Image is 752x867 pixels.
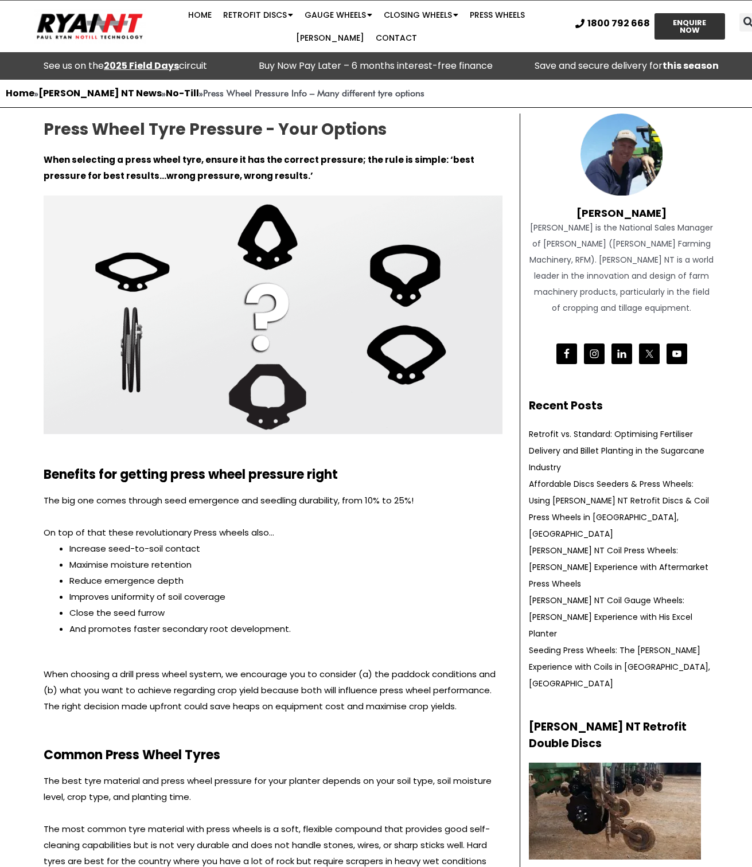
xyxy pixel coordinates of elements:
a: Contact [370,26,423,49]
h2: Press Wheel Tyre Pressure - Your Options [44,119,502,140]
img: Ryan NT logo [34,9,146,44]
div: See us on the circuit [6,58,245,74]
div: [PERSON_NAME] is the National Sales Manager of [PERSON_NAME] ([PERSON_NAME] Farming Machinery, RF... [529,220,715,316]
a: 1800 792 668 [575,19,650,28]
li: Improves uniformity of soil coverage [69,589,502,605]
li: And promotes faster secondary root development. [69,621,502,637]
p: The big one comes through seed emergence and seedling durability, from 10% to 25%! [44,493,502,509]
strong: When selecting a press wheel tyre, ensure it has the correct pressure; the rule is simple: ‘best ... [44,154,474,182]
h2: Benefits for getting press wheel pressure right [44,468,502,481]
strong: this season [663,59,719,72]
nav: Menu [146,3,567,49]
a: Home [182,3,217,26]
img: Ryan NT Retrofit Double Discs [529,763,701,860]
p: Buy Now Pay Later – 6 months interest-free finance [256,58,496,74]
img: RYAN NT Press wheel pressure tyre options banner - coil wheel [44,196,502,434]
a: ENQUIRE NOW [654,13,725,40]
li: Reduce emergence depth [69,573,502,589]
nav: Recent Posts [529,425,715,692]
h2: Recent Posts [529,398,715,415]
a: No-Till [166,87,199,100]
li: Maximise moisture retention [69,557,502,573]
h4: [PERSON_NAME] [529,196,715,220]
a: Home [6,87,34,100]
a: Retrofit vs. Standard: Optimising Fertiliser Delivery and Billet Planting in the Sugarcane Industry [529,428,704,473]
span: 1800 792 668 [587,19,650,28]
a: Affordable Discs Seeders & Press Wheels: Using [PERSON_NAME] NT Retrofit Discs & Coil Press Wheel... [529,478,709,540]
span: ENQUIRE NOW [665,19,715,34]
a: [PERSON_NAME] NT Coil Gauge Wheels: [PERSON_NAME] Experience with His Excel Planter [529,595,692,639]
a: Retrofit Discs [217,3,299,26]
a: [PERSON_NAME] NT Coil Press Wheels: [PERSON_NAME] Experience with Aftermarket Press Wheels [529,545,708,589]
a: Seeding Press Wheels: The [PERSON_NAME] Experience with Coils in [GEOGRAPHIC_DATA], [GEOGRAPHIC_D... [529,645,710,689]
h2: [PERSON_NAME] NT Retrofit Double Discs [529,719,715,752]
li: Close the seed furrow [69,605,502,621]
a: [PERSON_NAME] NT News [38,87,162,100]
p: On top of that these revolutionary Press wheels also… [44,525,502,541]
li: Increase seed-to-soil contact [69,541,502,557]
a: Press Wheels [464,3,531,26]
a: Gauge Wheels [299,3,378,26]
span: » » » [6,88,424,99]
p: The best tyre material and press wheel pressure for your planter depends on your soil type, soil ... [44,773,502,805]
p: Save and secure delivery for [507,58,746,74]
a: 2025 Field Days [104,59,179,72]
h2: Common Press Wheel Tyres [44,749,502,761]
a: [PERSON_NAME] [290,26,370,49]
a: Closing Wheels [378,3,464,26]
strong: Press Wheel Pressure Info – Many different tyre options [203,88,424,99]
p: When choosing a drill press wheel system, we encourage you to consider (a) the paddock conditions... [44,666,502,714]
